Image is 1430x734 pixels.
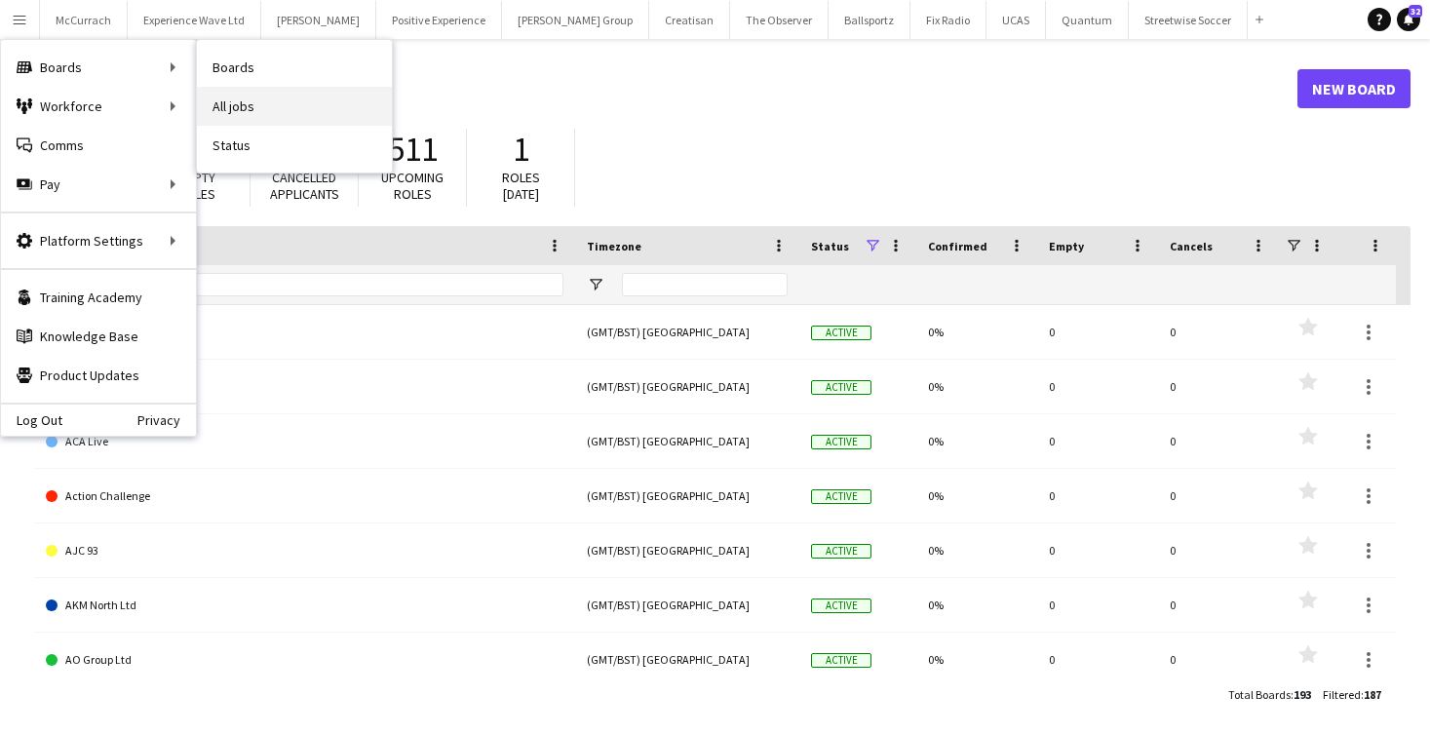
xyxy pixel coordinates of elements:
[916,414,1037,468] div: 0%
[811,239,849,253] span: Status
[1158,523,1279,577] div: 0
[811,326,871,340] span: Active
[1323,676,1381,714] div: :
[1037,578,1158,632] div: 0
[811,653,871,668] span: Active
[1049,239,1084,253] span: Empty
[1037,633,1158,686] div: 0
[1,48,196,87] div: Boards
[811,489,871,504] span: Active
[575,414,799,468] div: (GMT/BST) [GEOGRAPHIC_DATA]
[197,87,392,126] a: All jobs
[730,1,829,39] button: The Observer
[1158,578,1279,632] div: 0
[1170,239,1213,253] span: Cancels
[81,273,563,296] input: Board name Filter Input
[1409,5,1422,18] span: 32
[916,469,1037,522] div: 0%
[270,169,339,203] span: Cancelled applicants
[46,523,563,578] a: AJC 93
[649,1,730,39] button: Creatisan
[1158,414,1279,468] div: 0
[986,1,1046,39] button: UCAS
[928,239,987,253] span: Confirmed
[1,221,196,260] div: Platform Settings
[46,633,563,687] a: AO Group Ltd
[197,48,392,87] a: Boards
[1,356,196,395] a: Product Updates
[575,360,799,413] div: (GMT/BST) [GEOGRAPHIC_DATA]
[1,126,196,165] a: Comms
[388,128,438,171] span: 511
[1158,633,1279,686] div: 0
[1228,687,1291,702] span: Total Boards
[40,1,128,39] button: McCurrach
[1037,360,1158,413] div: 0
[1158,469,1279,522] div: 0
[811,380,871,395] span: Active
[1158,305,1279,359] div: 0
[137,412,196,428] a: Privacy
[1037,469,1158,522] div: 0
[1297,69,1411,108] a: New Board
[811,435,871,449] span: Active
[1,165,196,204] div: Pay
[1,412,62,428] a: Log Out
[1294,687,1311,702] span: 193
[513,128,529,171] span: 1
[1037,523,1158,577] div: 0
[587,239,641,253] span: Timezone
[916,578,1037,632] div: 0%
[1046,1,1129,39] button: Quantum
[128,1,261,39] button: Experience Wave Ltd
[587,276,604,293] button: Open Filter Menu
[575,523,799,577] div: (GMT/BST) [GEOGRAPHIC_DATA]
[34,74,1297,103] h1: Boards
[46,305,563,360] a: 121 Group
[502,1,649,39] button: [PERSON_NAME] Group
[197,126,392,165] a: Status
[1364,687,1381,702] span: 187
[910,1,986,39] button: Fix Radio
[829,1,910,39] button: Ballsportz
[1158,360,1279,413] div: 0
[1037,305,1158,359] div: 0
[1323,687,1361,702] span: Filtered
[1,317,196,356] a: Knowledge Base
[916,360,1037,413] div: 0%
[1037,414,1158,468] div: 0
[916,523,1037,577] div: 0%
[916,305,1037,359] div: 0%
[811,599,871,613] span: Active
[575,578,799,632] div: (GMT/BST) [GEOGRAPHIC_DATA]
[1,87,196,126] div: Workforce
[46,360,563,414] a: Above & Beyond
[46,578,563,633] a: AKM North Ltd
[622,273,788,296] input: Timezone Filter Input
[1129,1,1248,39] button: Streetwise Soccer
[46,414,563,469] a: ACA Live
[376,1,502,39] button: Positive Experience
[811,544,871,559] span: Active
[575,305,799,359] div: (GMT/BST) [GEOGRAPHIC_DATA]
[381,169,444,203] span: Upcoming roles
[261,1,376,39] button: [PERSON_NAME]
[1228,676,1311,714] div: :
[502,169,540,203] span: Roles [DATE]
[575,469,799,522] div: (GMT/BST) [GEOGRAPHIC_DATA]
[575,633,799,686] div: (GMT/BST) [GEOGRAPHIC_DATA]
[916,633,1037,686] div: 0%
[1397,8,1420,31] a: 32
[1,278,196,317] a: Training Academy
[46,469,563,523] a: Action Challenge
